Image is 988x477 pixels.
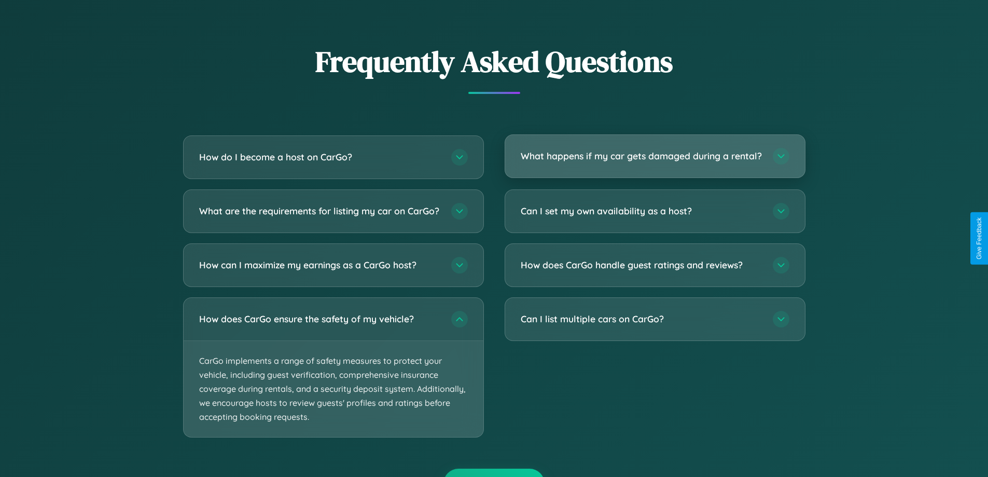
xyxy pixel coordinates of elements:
h3: How does CarGo handle guest ratings and reviews? [521,258,762,271]
h3: How do I become a host on CarGo? [199,151,441,163]
div: Give Feedback [976,217,983,260]
h3: How does CarGo ensure the safety of my vehicle? [199,312,441,325]
p: CarGo implements a range of safety measures to protect your vehicle, including guest verification... [184,341,483,438]
h2: Frequently Asked Questions [183,42,805,81]
h3: Can I set my own availability as a host? [521,205,762,217]
h3: Can I list multiple cars on CarGo? [521,312,762,325]
h3: What happens if my car gets damaged during a rental? [521,149,762,162]
h3: What are the requirements for listing my car on CarGo? [199,205,441,217]
h3: How can I maximize my earnings as a CarGo host? [199,258,441,271]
